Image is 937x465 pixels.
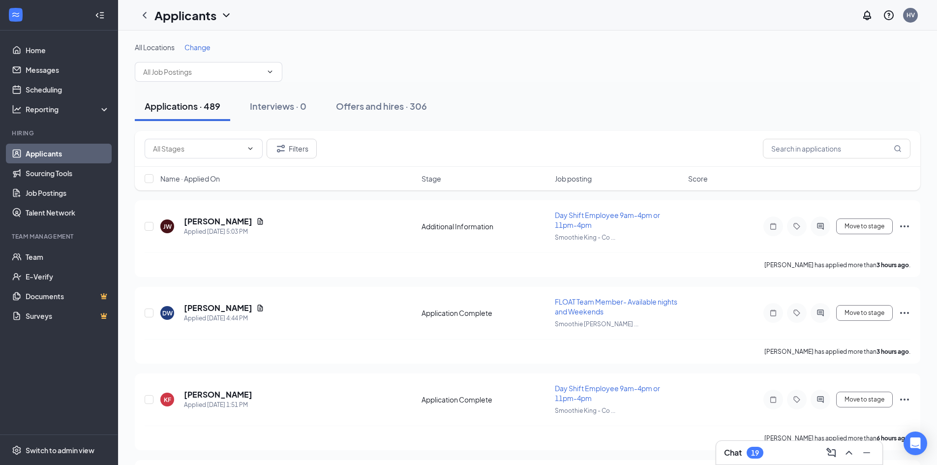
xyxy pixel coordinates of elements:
[555,174,592,184] span: Job posting
[220,9,232,21] svg: ChevronDown
[767,222,779,230] svg: Note
[26,203,110,222] a: Talent Network
[899,307,910,319] svg: Ellipses
[184,400,252,410] div: Applied [DATE] 1:51 PM
[184,303,252,313] h5: [PERSON_NAME]
[336,100,427,112] div: Offers and hires · 306
[555,211,660,229] span: Day Shift Employee 9am-4pm or 11pm-4pm
[145,100,220,112] div: Applications · 489
[154,7,216,24] h1: Applicants
[767,309,779,317] svg: Note
[11,10,21,20] svg: WorkstreamLogo
[861,447,873,459] svg: Minimize
[12,129,108,137] div: Hiring
[139,9,151,21] svg: ChevronLeft
[904,432,927,455] div: Open Intercom Messenger
[877,434,909,442] b: 6 hours ago
[688,174,708,184] span: Score
[12,104,22,114] svg: Analysis
[764,347,910,356] p: [PERSON_NAME] has applied more than .
[767,396,779,403] svg: Note
[877,261,909,269] b: 3 hours ago
[153,143,242,154] input: All Stages
[422,395,549,404] div: Application Complete
[26,286,110,306] a: DocumentsCrown
[256,217,264,225] svg: Document
[899,394,910,405] svg: Ellipses
[877,348,909,355] b: 3 hours ago
[184,43,211,52] span: Change
[836,218,893,234] button: Move to stage
[815,222,826,230] svg: ActiveChat
[26,104,110,114] div: Reporting
[555,297,677,316] span: FLOAT Team Member- Available nights and Weekends
[12,445,22,455] svg: Settings
[163,222,172,231] div: JW
[184,216,252,227] h5: [PERSON_NAME]
[841,445,857,461] button: ChevronUp
[555,320,638,328] span: Smoothie [PERSON_NAME] ...
[26,306,110,326] a: SurveysCrown
[724,447,742,458] h3: Chat
[26,183,110,203] a: Job Postings
[26,144,110,163] a: Applicants
[555,234,615,241] span: Smoothie King - Co ...
[267,139,317,158] button: Filter Filters
[883,9,895,21] svg: QuestionInfo
[836,305,893,321] button: Move to stage
[26,40,110,60] a: Home
[791,309,803,317] svg: Tag
[836,392,893,407] button: Move to stage
[422,221,549,231] div: Additional Information
[555,407,615,414] span: Smoothie King - Co ...
[184,313,264,323] div: Applied [DATE] 4:44 PM
[164,396,171,404] div: KF
[422,174,441,184] span: Stage
[160,174,220,184] span: Name · Applied On
[823,445,839,461] button: ComposeMessage
[184,227,264,237] div: Applied [DATE] 5:03 PM
[859,445,875,461] button: Minimize
[162,309,173,317] div: DW
[815,396,826,403] svg: ActiveChat
[907,11,915,19] div: HV
[899,220,910,232] svg: Ellipses
[764,261,910,269] p: [PERSON_NAME] has applied more than .
[250,100,306,112] div: Interviews · 0
[184,389,252,400] h5: [PERSON_NAME]
[791,222,803,230] svg: Tag
[26,163,110,183] a: Sourcing Tools
[95,10,105,20] svg: Collapse
[791,396,803,403] svg: Tag
[143,66,262,77] input: All Job Postings
[275,143,287,155] svg: Filter
[266,68,274,76] svg: ChevronDown
[861,9,873,21] svg: Notifications
[256,304,264,312] svg: Document
[26,445,94,455] div: Switch to admin view
[825,447,837,459] svg: ComposeMessage
[26,267,110,286] a: E-Verify
[26,80,110,99] a: Scheduling
[764,434,910,442] p: [PERSON_NAME] has applied more than .
[246,145,254,153] svg: ChevronDown
[12,232,108,241] div: Team Management
[26,247,110,267] a: Team
[815,309,826,317] svg: ActiveChat
[763,139,910,158] input: Search in applications
[555,384,660,403] span: Day Shift Employee 9am-4pm or 11pm-4pm
[751,449,759,457] div: 19
[894,145,902,153] svg: MagnifyingGlass
[26,60,110,80] a: Messages
[422,308,549,318] div: Application Complete
[135,43,175,52] span: All Locations
[843,447,855,459] svg: ChevronUp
